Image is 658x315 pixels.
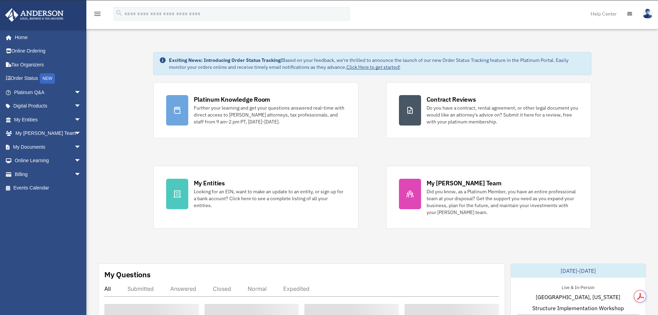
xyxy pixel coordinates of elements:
div: [DATE]-[DATE] [511,264,646,278]
a: Events Calendar [5,181,92,195]
a: My [PERSON_NAME] Teamarrow_drop_down [5,127,92,140]
a: My [PERSON_NAME] Team Did you know, as a Platinum Member, you have an entire professional team at... [386,166,591,229]
strong: Exciting News: Introducing Order Status Tracking! [169,57,282,63]
span: arrow_drop_down [74,85,88,100]
a: Contract Reviews Do you have a contract, rental agreement, or other legal document you would like... [386,82,591,138]
span: arrow_drop_down [74,99,88,113]
div: Based on your feedback, we're thrilled to announce the launch of our new Order Status Tracking fe... [169,57,585,71]
a: Digital Productsarrow_drop_down [5,99,92,113]
span: arrow_drop_down [74,127,88,141]
a: Click Here to get started! [346,64,400,70]
a: Home [5,30,88,44]
a: Billingarrow_drop_down [5,167,92,181]
a: Tax Organizers [5,58,92,72]
a: Platinum Knowledge Room Further your learning and get your questions answered real-time with dire... [153,82,359,138]
div: Do you have a contract, rental agreement, or other legal document you would like an attorney's ad... [427,104,579,125]
div: Platinum Knowledge Room [194,95,270,104]
span: arrow_drop_down [74,154,88,168]
div: Submitted [127,285,154,292]
span: Structure Implementation Workshop [532,304,624,312]
a: menu [93,12,102,18]
a: My Entities Looking for an EIN, want to make an update to an entity, or sign up for a bank accoun... [153,166,359,229]
div: Did you know, as a Platinum Member, you have an entire professional team at your disposal? Get th... [427,188,579,216]
div: Normal [248,285,267,292]
span: arrow_drop_down [74,140,88,154]
a: My Entitiesarrow_drop_down [5,113,92,127]
div: All [104,285,111,292]
a: Platinum Q&Aarrow_drop_down [5,85,92,99]
span: arrow_drop_down [74,113,88,127]
a: Order StatusNEW [5,72,92,86]
div: My Questions [104,269,151,280]
a: My Documentsarrow_drop_down [5,140,92,154]
div: Expedited [283,285,309,292]
a: Online Learningarrow_drop_down [5,154,92,168]
img: Anderson Advisors Platinum Portal [3,8,66,22]
div: My Entities [194,179,225,187]
div: Further your learning and get your questions answered real-time with direct access to [PERSON_NAM... [194,104,346,125]
div: Contract Reviews [427,95,476,104]
a: Online Ordering [5,44,92,58]
div: Closed [213,285,231,292]
span: [GEOGRAPHIC_DATA], [US_STATE] [536,293,620,301]
i: menu [93,10,102,18]
div: NEW [40,73,55,84]
span: arrow_drop_down [74,167,88,182]
div: Looking for an EIN, want to make an update to an entity, or sign up for a bank account? Click her... [194,188,346,209]
i: search [115,9,123,17]
img: User Pic [642,9,653,19]
div: Answered [170,285,196,292]
div: Live & In-Person [556,283,600,290]
div: My [PERSON_NAME] Team [427,179,502,187]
